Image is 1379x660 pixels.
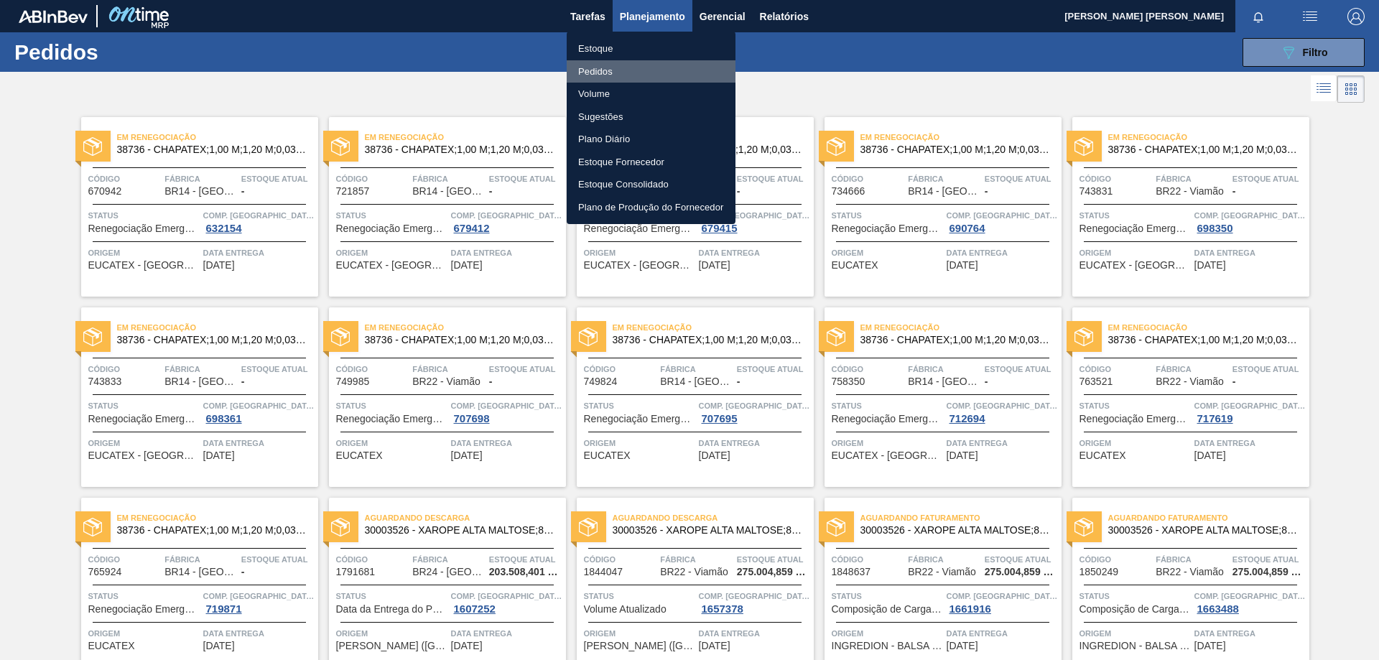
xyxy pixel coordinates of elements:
a: Pedidos [567,60,735,83]
a: Estoque Fornecedor [567,151,735,174]
a: Sugestões [567,106,735,129]
a: Plano de Produção do Fornecedor [567,196,735,219]
a: Estoque [567,37,735,60]
a: Estoque Consolidado [567,173,735,196]
a: Plano Diário [567,128,735,151]
a: Volume [567,83,735,106]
